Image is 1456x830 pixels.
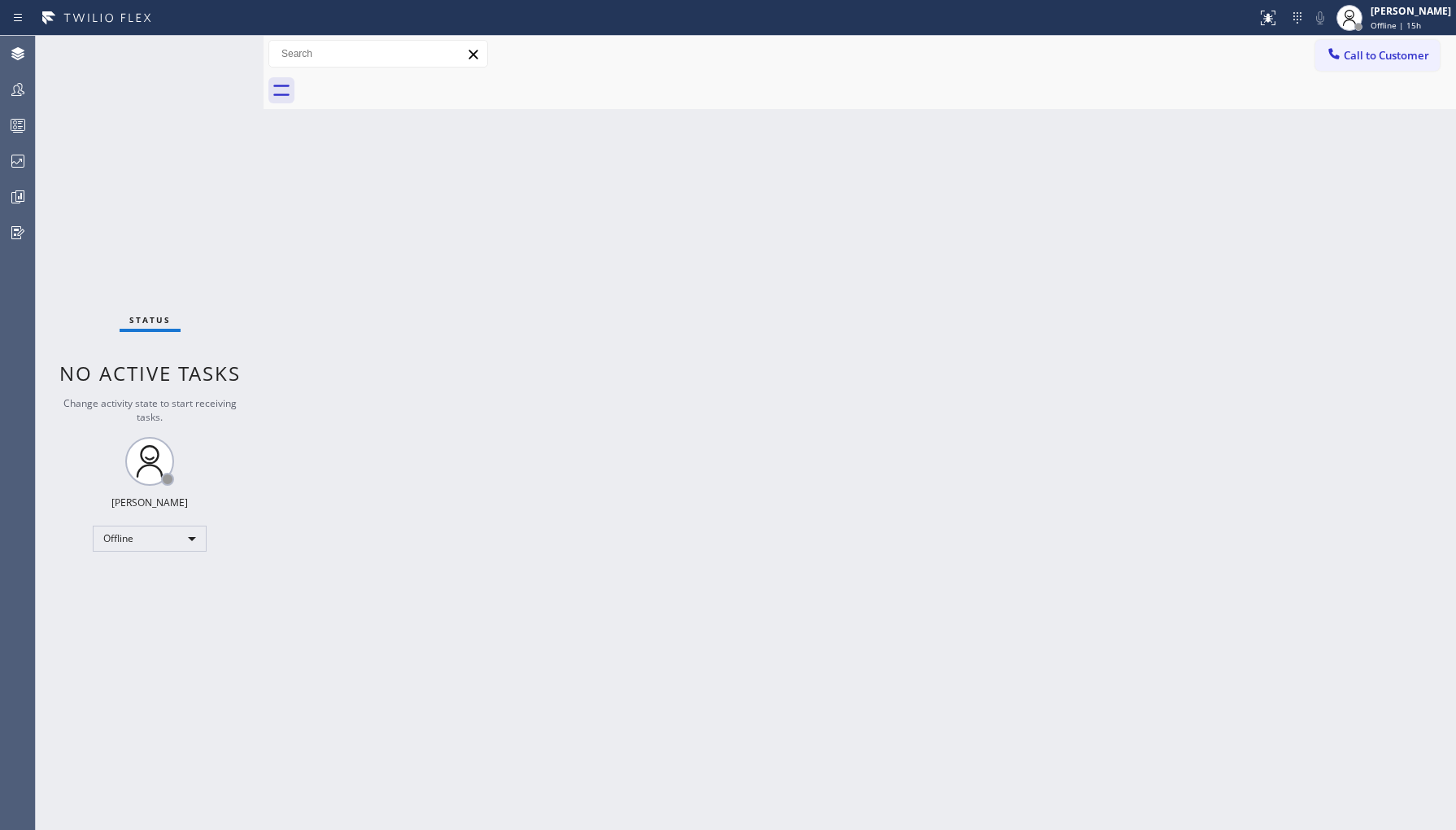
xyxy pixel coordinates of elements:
button: Call to Customer [1315,40,1440,71]
button: Mute [1309,7,1332,29]
input: Search [269,41,487,67]
div: Offline [93,526,207,552]
div: [PERSON_NAME] [111,496,188,509]
span: No active tasks [59,360,241,387]
span: Offline | 15h [1371,20,1421,31]
div: [PERSON_NAME] [1371,4,1451,18]
span: Change activity state to start receiving tasks. [63,396,237,424]
span: Call to Customer [1344,48,1429,63]
span: Status [129,314,171,325]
